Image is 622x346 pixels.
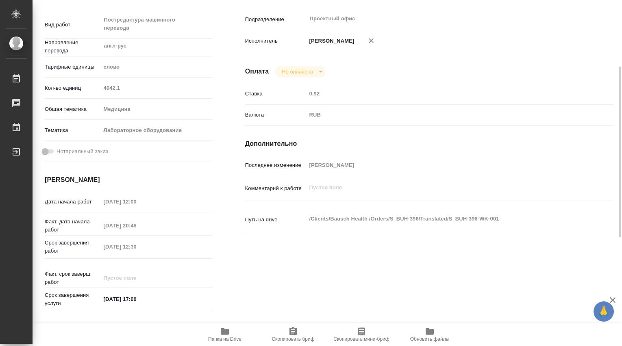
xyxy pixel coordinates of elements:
[101,241,172,253] input: Пустое поле
[327,323,396,346] button: Скопировать мини-бриф
[307,88,583,99] input: Пустое поле
[245,15,307,24] p: Подразделение
[410,336,450,342] span: Обновить файлы
[45,63,101,71] p: Тарифные единицы
[333,336,389,342] span: Скопировать мини-бриф
[45,21,101,29] p: Вид работ
[101,220,172,231] input: Пустое поле
[245,139,613,149] h4: Дополнительно
[272,336,314,342] span: Скопировать бриф
[594,301,614,322] button: 🙏
[245,37,307,45] p: Исполнитель
[101,272,172,284] input: Пустое поле
[101,123,213,137] div: Лабораторное оборудование
[275,66,325,77] div: Не оплачена
[245,67,269,76] h4: Оплата
[245,184,307,192] p: Комментарий к работе
[597,303,611,320] span: 🙏
[45,39,101,55] p: Направление перевода
[45,291,101,307] p: Срок завершения услуги
[245,90,307,98] p: Ставка
[307,37,354,45] p: [PERSON_NAME]
[101,82,213,94] input: Пустое поле
[57,147,108,156] span: Нотариальный заказ
[45,218,101,234] p: Факт. дата начала работ
[45,126,101,134] p: Тематика
[245,161,307,169] p: Последнее изменение
[279,68,315,75] button: Не оплачена
[191,323,259,346] button: Папка на Drive
[307,159,583,171] input: Пустое поле
[45,239,101,255] p: Срок завершения работ
[101,60,213,74] div: слово
[245,111,307,119] p: Валюта
[45,175,213,185] h4: [PERSON_NAME]
[45,105,101,113] p: Общая тематика
[101,196,172,208] input: Пустое поле
[307,212,583,226] textarea: /Clients/Bausch Health /Orders/S_BUH-396/Translated/S_BUH-396-WK-001
[101,293,172,305] input: ✎ Введи что-нибудь
[45,198,101,206] p: Дата начала работ
[362,32,380,50] button: Удалить исполнителя
[45,84,101,92] p: Кол-во единиц
[307,108,583,122] div: RUB
[259,323,327,346] button: Скопировать бриф
[101,102,213,116] div: Медицина
[45,270,101,286] p: Факт. срок заверш. работ
[208,336,241,342] span: Папка на Drive
[245,216,307,224] p: Путь на drive
[396,323,464,346] button: Обновить файлы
